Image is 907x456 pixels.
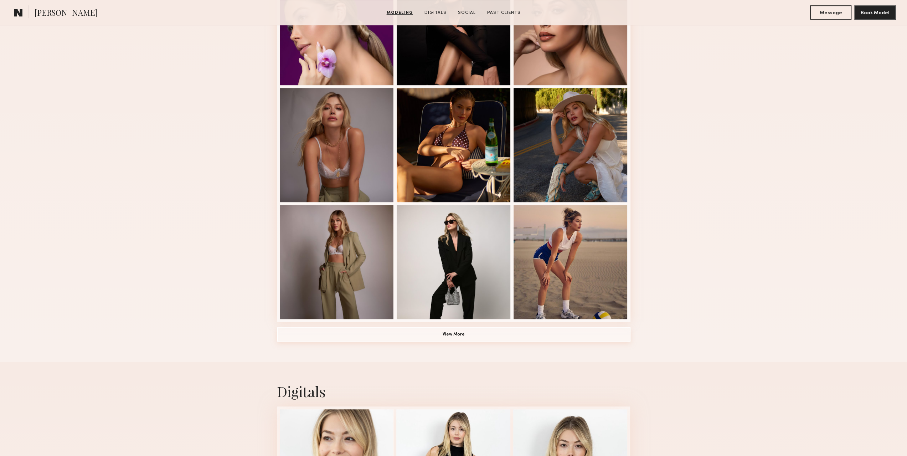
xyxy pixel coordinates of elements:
span: [PERSON_NAME] [35,7,97,20]
a: Past Clients [484,10,524,16]
a: Modeling [384,10,416,16]
button: View More [277,327,630,342]
button: Book Model [854,5,896,20]
a: Book Model [854,9,896,15]
div: Digitals [277,382,630,401]
button: Message [810,5,851,20]
a: Social [455,10,479,16]
a: Digitals [422,10,449,16]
